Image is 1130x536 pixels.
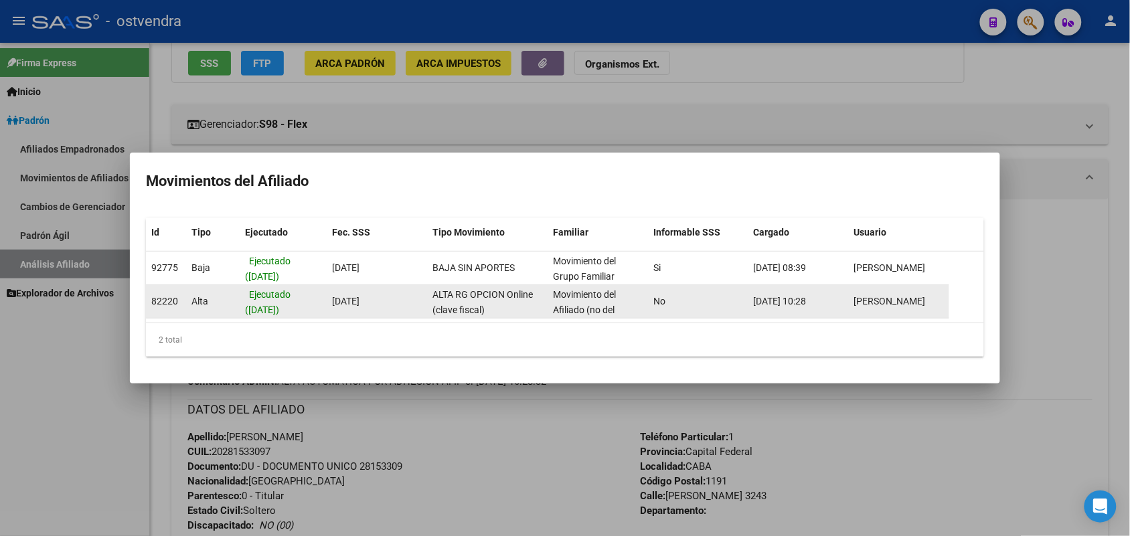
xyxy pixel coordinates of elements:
span: [DATE] 10:28 [754,296,807,306]
span: BAJA SIN APORTES [432,262,515,273]
span: Fec. SSS [332,227,370,238]
span: ALTA RG OPCION Online (clave fiscal) [432,289,533,315]
span: [DATE] 08:39 [754,262,807,273]
datatable-header-cell: Ejecutado [240,218,327,247]
span: Alta [191,296,208,306]
h2: Movimientos del Afiliado [146,169,984,194]
datatable-header-cell: Informable SSS [648,218,748,247]
span: Tipo Movimiento [432,227,505,238]
span: Baja [191,262,210,273]
span: Ejecutado [245,227,288,238]
span: Si [653,262,661,273]
datatable-header-cell: Cargado [748,218,849,247]
span: Familiar [553,227,588,238]
span: [PERSON_NAME] [854,262,926,273]
div: 2 total [146,323,984,357]
datatable-header-cell: Fec. SSS [327,218,427,247]
datatable-header-cell: Usuario [849,218,949,247]
span: Ejecutado ([DATE]) [245,289,291,315]
span: 92775 [151,262,178,273]
span: Movimiento del Afiliado (no del grupo) [553,289,616,331]
span: Id [151,227,159,238]
span: [PERSON_NAME] [854,296,926,306]
span: Movimiento del Grupo Familiar [553,256,616,282]
span: [DATE] [332,296,359,306]
span: Usuario [854,227,887,238]
span: Ejecutado ([DATE]) [245,256,291,282]
datatable-header-cell: Id [146,218,186,247]
div: Open Intercom Messenger [1084,490,1117,523]
span: Cargado [754,227,790,238]
datatable-header-cell: Familiar [548,218,648,247]
datatable-header-cell: Tipo [186,218,240,247]
span: 82220 [151,296,178,306]
span: [DATE] [332,262,359,273]
span: Tipo [191,227,211,238]
span: No [653,296,665,306]
span: Informable SSS [653,227,720,238]
datatable-header-cell: Tipo Movimiento [427,218,548,247]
